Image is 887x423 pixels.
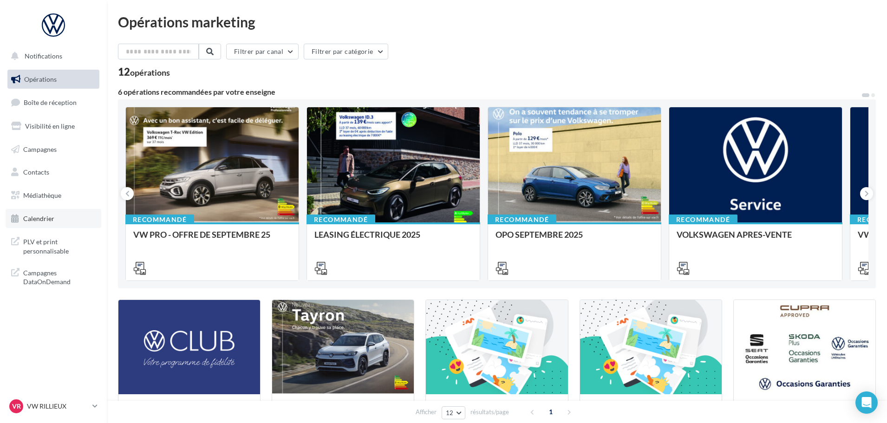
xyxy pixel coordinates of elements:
[470,408,509,416] span: résultats/page
[6,209,101,228] a: Calendrier
[855,391,878,414] div: Open Intercom Messenger
[130,68,170,77] div: opérations
[23,145,57,153] span: Campagnes
[6,92,101,112] a: Boîte de réception
[25,52,62,60] span: Notifications
[27,402,89,411] p: VW RILLIEUX
[6,186,101,205] a: Médiathèque
[6,70,101,89] a: Opérations
[125,215,194,225] div: Recommandé
[446,409,454,416] span: 12
[6,163,101,182] a: Contacts
[7,397,99,415] a: VR VW RILLIEUX
[669,215,737,225] div: Recommandé
[6,46,98,66] button: Notifications
[304,44,388,59] button: Filtrer par catégorie
[118,67,170,77] div: 12
[488,215,556,225] div: Recommandé
[118,15,876,29] div: Opérations marketing
[442,406,465,419] button: 12
[24,75,57,83] span: Opérations
[23,215,54,222] span: Calendrier
[24,98,77,106] span: Boîte de réception
[6,232,101,259] a: PLV et print personnalisable
[23,235,96,255] span: PLV et print personnalisable
[23,267,96,286] span: Campagnes DataOnDemand
[307,215,375,225] div: Recommandé
[118,88,861,96] div: 6 opérations recommandées par votre enseigne
[23,191,61,199] span: Médiathèque
[6,140,101,159] a: Campagnes
[543,404,558,419] span: 1
[6,263,101,290] a: Campagnes DataOnDemand
[12,402,21,411] span: VR
[496,230,653,248] div: OPO SEPTEMBRE 2025
[677,230,835,248] div: VOLKSWAGEN APRES-VENTE
[23,168,49,176] span: Contacts
[25,122,75,130] span: Visibilité en ligne
[226,44,299,59] button: Filtrer par canal
[314,230,472,248] div: LEASING ÉLECTRIQUE 2025
[416,408,437,416] span: Afficher
[133,230,291,248] div: VW PRO - OFFRE DE SEPTEMBRE 25
[6,117,101,136] a: Visibilité en ligne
